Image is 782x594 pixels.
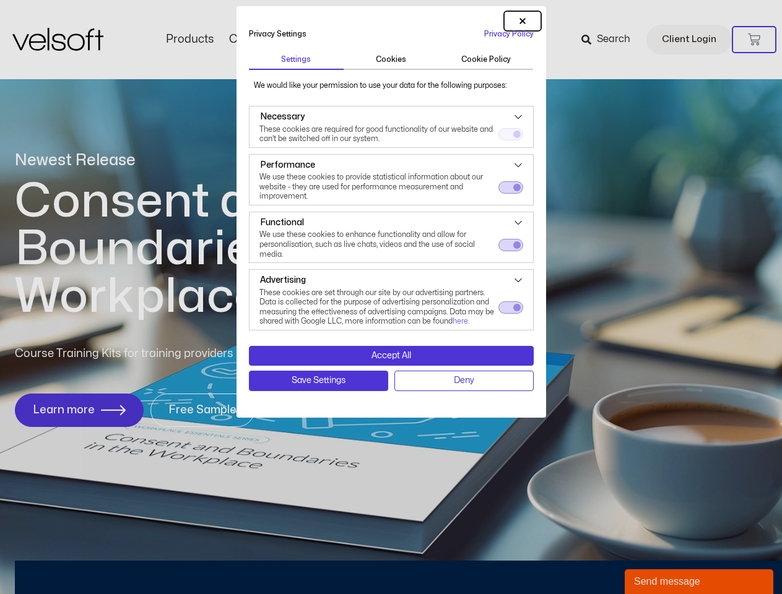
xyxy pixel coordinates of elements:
[260,158,315,172] h3: Performance
[259,288,498,298] p: These cookies are set through our site by our advertising partners.
[9,7,139,22] div: Send message
[498,128,523,140] button: Necessary
[513,215,523,230] button: See more about: Functional
[259,298,498,327] p: Data is collected for the purpose of advertising personalization and measuring the effectiveness ...
[259,230,498,259] p: We use these cookies to enhance functionality and allow for personalisation, such as live chats, ...
[498,181,523,194] button: Performance
[513,110,523,124] button: See more about: Necessary
[249,346,534,366] button: Accept all cookies
[513,158,523,173] button: See more about: Performance
[453,317,468,325] a: here
[259,125,498,144] p: These cookies are required for good functionality of our website and can't be switched off in our...
[454,374,474,387] span: Deny
[259,215,305,230] button: Functional
[259,273,306,288] button: Advertising
[484,30,534,38] a: Privacy Policy
[260,110,305,124] h3: Necessary
[438,50,533,70] button: Cookie Policy
[371,349,411,363] span: Accept All
[394,371,534,390] button: Deny all cookies
[513,273,523,288] button: See more about: Advertising
[260,216,304,230] h3: Functional
[249,28,382,40] h2: Privacy Settings
[260,273,306,287] h3: Advertising
[249,371,388,390] button: Save cookie settings
[249,80,534,91] div: We would like your permission to use your data for the following purposes:
[249,50,344,70] button: Settings
[504,11,541,31] button: Close
[292,374,345,387] span: Save Settings
[498,239,523,251] button: Functional
[259,173,498,202] p: We use these cookies to provide statistical information about our website - they are used for per...
[344,50,438,70] button: Cookies
[498,301,523,314] button: Advertising
[259,158,316,173] button: Performance
[259,110,305,124] button: Necessary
